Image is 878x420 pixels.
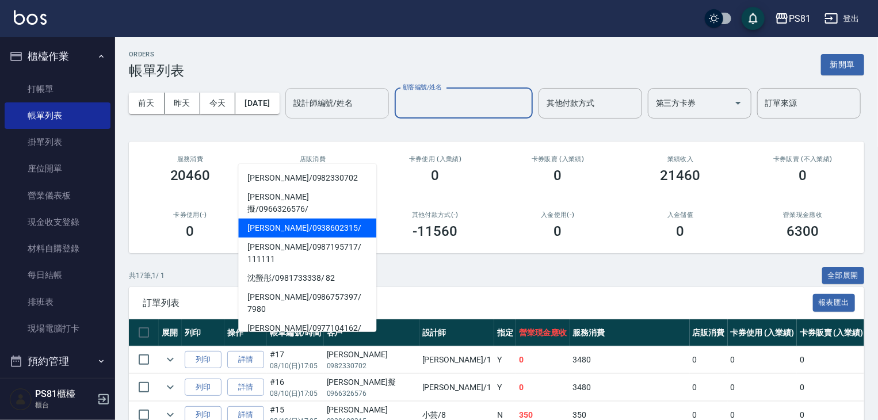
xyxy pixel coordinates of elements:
[5,102,110,129] a: 帳單列表
[327,349,417,361] div: [PERSON_NAME]
[5,41,110,71] button: 櫃檯作業
[494,374,516,401] td: Y
[227,379,264,396] a: 詳情
[820,8,864,29] button: 登出
[516,346,570,373] td: 0
[327,404,417,416] div: [PERSON_NAME]
[494,346,516,373] td: Y
[516,319,570,346] th: 營業現金應收
[327,361,417,371] p: 0982330702
[554,223,562,239] h3: 0
[821,54,864,75] button: 新開單
[185,379,222,396] button: 列印
[238,169,376,188] span: [PERSON_NAME] / 0982330702
[755,211,850,219] h2: 營業現金應收
[162,379,179,396] button: expand row
[690,374,728,401] td: 0
[200,93,236,114] button: 今天
[5,235,110,262] a: 材料自購登錄
[633,211,728,219] h2: 入金儲值
[129,63,184,79] h3: 帳單列表
[813,297,856,308] a: 報表匯出
[265,155,360,163] h2: 店販消費
[755,155,850,163] h2: 卡券販賣 (不入業績)
[510,211,605,219] h2: 入金使用(-)
[162,351,179,368] button: expand row
[770,7,815,30] button: PS81
[143,155,238,163] h3: 服務消費
[419,374,494,401] td: [PERSON_NAME] /1
[690,346,728,373] td: 0
[238,188,376,219] span: [PERSON_NAME]擬 / 0966326576 /
[5,346,110,376] button: 預約管理
[728,346,797,373] td: 0
[510,155,605,163] h2: 卡券販賣 (入業績)
[729,94,747,112] button: Open
[432,167,440,184] h3: 0
[570,319,690,346] th: 服務消費
[797,374,866,401] td: 0
[5,182,110,209] a: 營業儀表板
[235,93,279,114] button: [DATE]
[728,374,797,401] td: 0
[165,93,200,114] button: 昨天
[182,319,224,346] th: 列印
[797,346,866,373] td: 0
[238,288,376,319] span: [PERSON_NAME] / 0986757397 / 7980
[159,319,182,346] th: 展開
[388,155,483,163] h2: 卡券使用 (入業績)
[494,319,516,346] th: 指定
[419,346,494,373] td: [PERSON_NAME] /1
[822,267,865,285] button: 全部展開
[388,211,483,219] h2: 其他付款方式(-)
[661,167,701,184] h3: 21460
[227,351,264,369] a: 詳情
[327,376,417,388] div: [PERSON_NAME]擬
[143,297,813,309] span: 訂單列表
[789,12,811,26] div: PS81
[270,388,321,399] p: 08/10 (日) 17:05
[224,319,267,346] th: 操作
[238,219,376,238] span: [PERSON_NAME] / 0938602315 /
[516,374,570,401] td: 0
[129,93,165,114] button: 前天
[5,129,110,155] a: 掛單列表
[728,319,797,346] th: 卡券使用 (入業績)
[413,223,458,239] h3: -11560
[14,10,47,25] img: Logo
[742,7,765,30] button: save
[35,400,94,410] p: 櫃台
[35,388,94,400] h5: PS81櫃檯
[5,376,110,406] button: 報表及分析
[787,223,819,239] h3: 6300
[327,388,417,399] p: 0966326576
[186,223,194,239] h3: 0
[9,388,32,411] img: Person
[821,59,864,70] a: 新開單
[419,319,494,346] th: 設計師
[5,289,110,315] a: 排班表
[324,319,419,346] th: 客戶
[5,155,110,182] a: 座位開單
[570,374,690,401] td: 3480
[677,223,685,239] h3: 0
[170,167,211,184] h3: 20460
[267,374,324,401] td: #16
[238,319,376,350] span: [PERSON_NAME] / 0977104162 / 647
[270,361,321,371] p: 08/10 (日) 17:05
[554,167,562,184] h3: 0
[129,51,184,58] h2: ORDERS
[570,346,690,373] td: 3480
[5,209,110,235] a: 現金收支登錄
[799,167,807,184] h3: 0
[238,269,376,288] span: 沈螢彤 / 0981733338 / 82
[403,83,441,91] label: 顧客編號/姓名
[267,319,324,346] th: 帳單編號/時間
[690,319,728,346] th: 店販消費
[238,238,376,269] span: [PERSON_NAME] / 0987195717 / 111111
[633,155,728,163] h2: 業績收入
[129,270,165,281] p: 共 17 筆, 1 / 1
[5,262,110,288] a: 每日結帳
[797,319,866,346] th: 卡券販賣 (入業績)
[267,346,324,373] td: #17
